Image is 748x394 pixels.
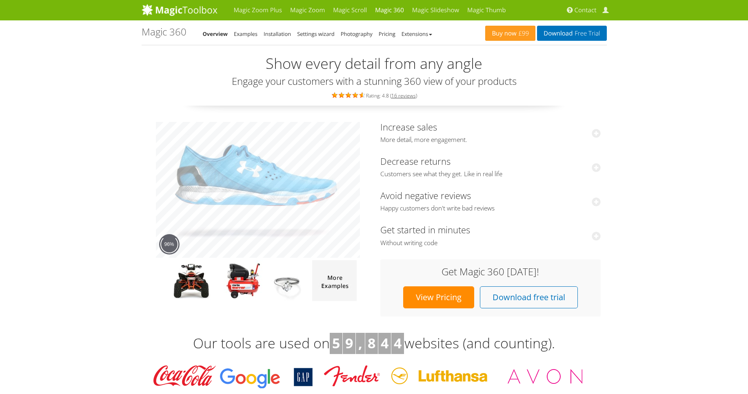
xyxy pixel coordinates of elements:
[142,27,186,37] h1: Magic 360
[142,76,607,86] h3: Engage your customers with a stunning 360 view of your products
[345,334,353,352] b: 9
[341,30,373,38] a: Photography
[517,30,529,37] span: £99
[485,26,535,41] a: Buy now£99
[380,121,601,144] a: Increase salesMore detail, more engagement.
[403,286,474,308] a: View Pricing
[394,334,402,352] b: 4
[234,30,257,38] a: Examples
[358,334,362,352] b: ,
[264,30,291,38] a: Installation
[148,362,601,391] img: Magic Toolbox Customers
[368,334,375,352] b: 8
[380,204,601,212] span: Happy customers don't write bad reviews
[381,334,388,352] b: 4
[391,92,416,99] a: 16 reviews
[380,136,601,144] span: More detail, more engagement.
[379,30,395,38] a: Pricing
[575,6,597,14] span: Contact
[380,224,601,247] a: Get started in minutesWithout writing code
[380,239,601,247] span: Without writing code
[297,30,335,38] a: Settings wizard
[203,30,228,38] a: Overview
[142,55,607,72] h2: Show every detail from any angle
[573,30,600,37] span: Free Trial
[402,30,432,38] a: Extensions
[537,26,606,41] a: DownloadFree Trial
[312,260,357,301] img: more magic 360 demos
[480,286,578,308] a: Download free trial
[380,155,601,178] a: Decrease returnsCustomers see what they get. Like in real life
[380,170,601,178] span: Customers see what they get. Like in real life
[142,4,218,16] img: MagicToolbox.com - Image tools for your website
[142,91,607,100] div: Rating: 4.8 ( )
[388,266,593,277] h3: Get Magic 360 [DATE]!
[380,189,601,212] a: Avoid negative reviewsHappy customers don't write bad reviews
[332,334,340,352] b: 5
[142,333,607,354] h3: Our tools are used on websites (and counting).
